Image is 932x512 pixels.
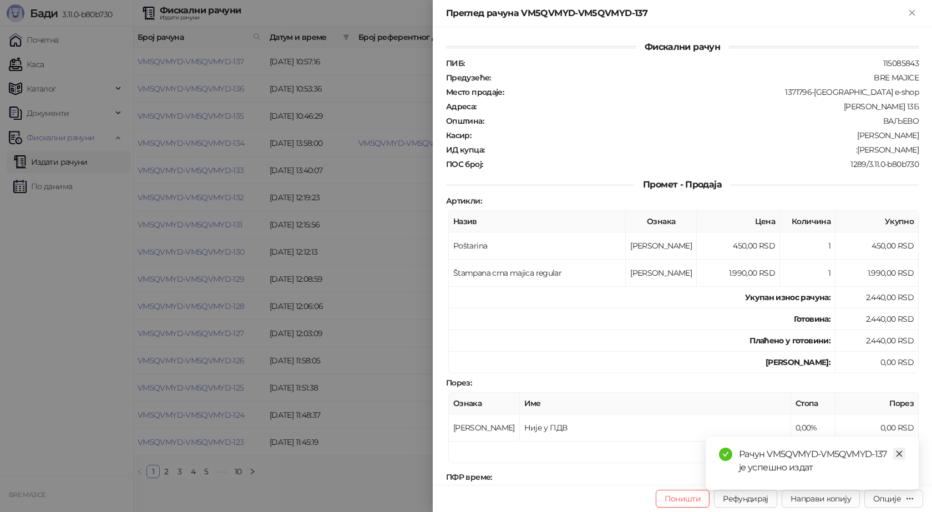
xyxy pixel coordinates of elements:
strong: ПИБ : [446,58,464,68]
div: Опције [873,494,901,504]
strong: ПОС број : [446,159,483,169]
td: [PERSON_NAME] [449,414,520,442]
div: 1371796-[GEOGRAPHIC_DATA] e-shop [505,87,920,97]
td: 1 [780,232,835,260]
td: 0,00 RSD [835,414,919,442]
strong: [PERSON_NAME]: [766,357,830,367]
td: [PERSON_NAME] [626,260,697,287]
button: Опције [864,490,923,508]
td: Poštarina [449,232,626,260]
td: 2.440,00 RSD [835,308,919,330]
td: 450,00 RSD [835,232,919,260]
div: Рачун VM5QVMYD-VM5QVMYD-137 је успешно издат [739,448,905,474]
div: [PERSON_NAME] [472,130,920,140]
span: close [895,450,903,458]
strong: Артикли : [446,196,482,206]
td: 2.440,00 RSD [835,287,919,308]
div: 115085843 [465,58,920,68]
span: Промет - Продаја [634,179,731,190]
th: Ознака [626,211,697,232]
td: 2.440,00 RSD [835,330,919,352]
th: Ознака [449,393,520,414]
a: Close [893,448,905,460]
strong: Касир : [446,130,471,140]
td: Није у ПДВ [520,414,791,442]
strong: ИД купца : [446,145,484,155]
button: Close [905,7,919,20]
th: Име [520,393,791,414]
td: [PERSON_NAME] [626,232,697,260]
span: check-circle [719,448,732,461]
span: Направи копију [791,494,851,504]
th: Количина [780,211,835,232]
strong: Општина : [446,116,484,126]
strong: Плаћено у готовини: [749,336,830,346]
td: 0,00 RSD [835,352,919,373]
th: Назив [449,211,626,232]
div: :[PERSON_NAME] [485,145,920,155]
td: 1 [780,260,835,287]
th: Порез [835,393,919,414]
strong: Укупан износ рачуна : [745,292,830,302]
td: 1.990,00 RSD [697,260,780,287]
strong: Адреса : [446,102,477,111]
td: Štampana crna majica regular [449,260,626,287]
td: 450,00 RSD [697,232,780,260]
button: Направи копију [782,490,860,508]
td: 1.990,00 RSD [835,260,919,287]
th: Укупно [835,211,919,232]
button: Поништи [656,490,710,508]
strong: ПФР време : [446,472,492,482]
div: ВАЉЕВО [485,116,920,126]
button: Рефундирај [714,490,777,508]
strong: Место продаје : [446,87,504,97]
strong: Готовина : [794,314,830,324]
td: 0,00% [791,414,835,442]
span: Фискални рачун [636,42,729,52]
th: Стопа [791,393,835,414]
strong: Предузеће : [446,73,491,83]
strong: Порез : [446,378,472,388]
th: Цена [697,211,780,232]
div: [DATE] 10:57:16 [493,472,920,482]
div: Преглед рачуна VM5QVMYD-VM5QVMYD-137 [446,7,905,20]
div: 1289/3.11.0-b80b730 [484,159,920,169]
div: [PERSON_NAME] 13Б [478,102,920,111]
div: BRE MAJICE [492,73,920,83]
